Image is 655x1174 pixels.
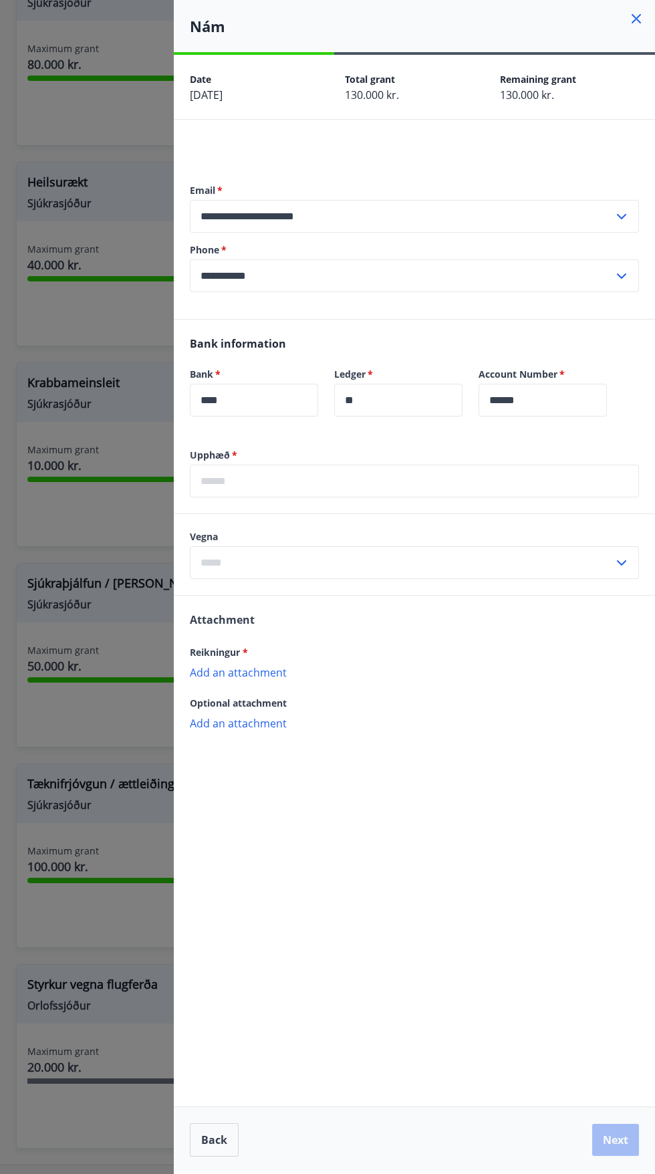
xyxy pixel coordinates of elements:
[190,716,639,729] p: Add an attachment
[190,73,211,86] span: Date
[190,530,639,544] label: Vegna
[190,1123,239,1157] button: Back
[190,368,318,381] label: Bank
[334,368,463,381] label: Ledger
[190,243,639,257] label: Phone
[479,368,607,381] label: Account Number
[190,697,287,709] span: Optional attachment
[500,73,576,86] span: Remaining grant
[345,73,395,86] span: Total grant
[190,88,223,102] span: [DATE]
[190,646,248,659] span: Reikningur
[190,16,655,36] h4: Nám
[500,88,554,102] span: 130.000 kr.
[190,184,639,197] label: Email
[190,465,639,497] div: Upphæð
[190,336,286,351] span: Bank information
[190,612,255,627] span: Attachment
[190,665,639,679] p: Add an attachment
[190,449,639,462] label: Upphæð
[345,88,399,102] span: 130.000 kr.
